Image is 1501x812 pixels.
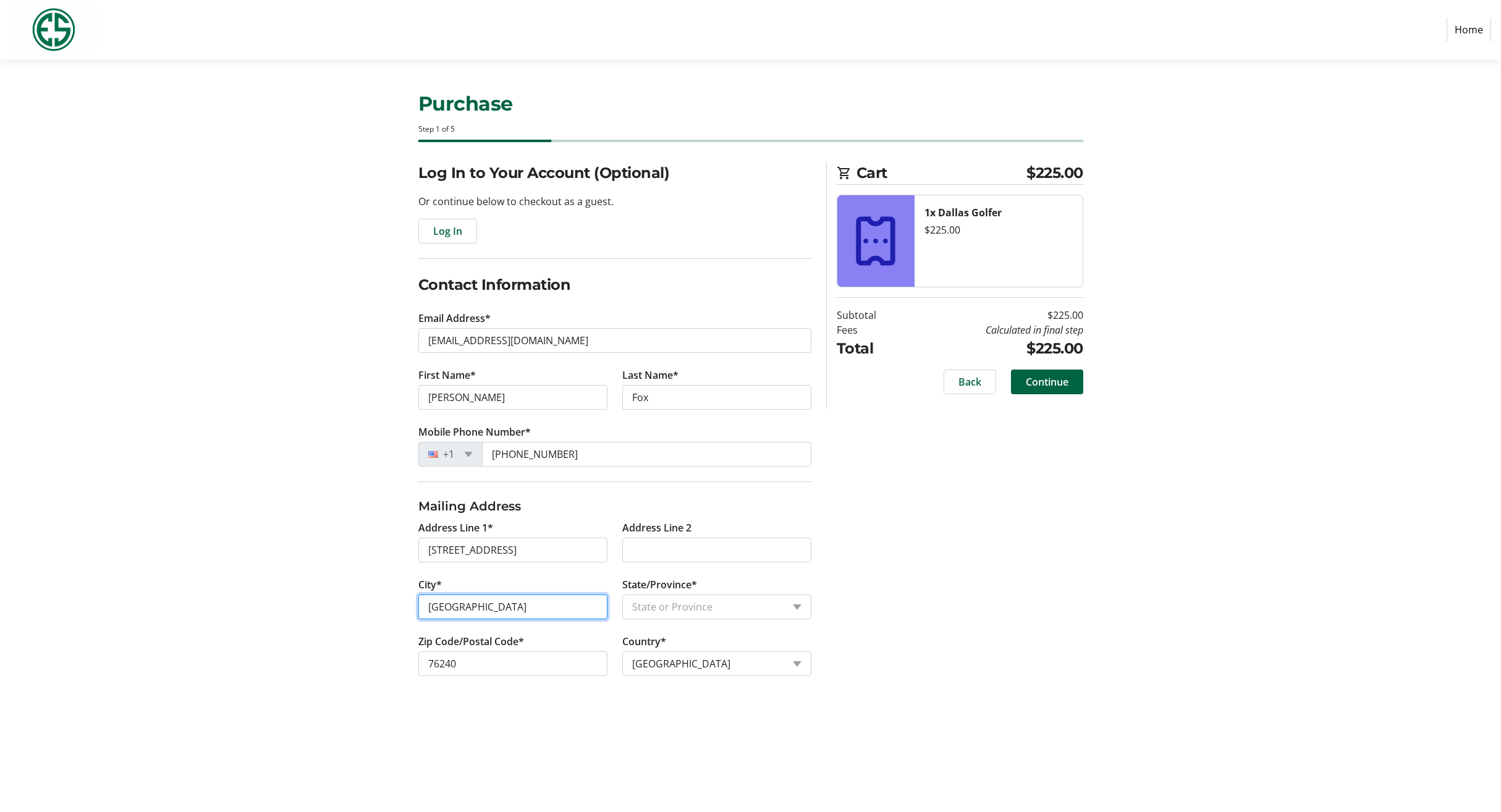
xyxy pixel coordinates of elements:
input: Zip or Postal Code [418,651,607,676]
td: $225.00 [908,308,1083,323]
div: $225.00 [924,222,1073,237]
h3: Mailing Address [418,497,811,515]
span: Log In [433,224,462,239]
button: Continue [1011,370,1083,394]
a: Home [1447,18,1491,41]
label: Address Line 1* [418,520,493,535]
td: Fees [837,323,908,337]
label: Last Name* [622,368,679,383]
td: Subtotal [837,308,908,323]
span: Back [958,374,981,389]
input: City [418,594,607,619]
h2: Contact Information [418,274,811,296]
strong: 1x Dallas Golfer [924,206,1002,219]
span: $225.00 [1026,162,1083,184]
label: Country* [622,634,666,649]
td: Total [837,337,908,360]
label: City* [418,577,442,592]
input: (201) 555-0123 [482,442,811,467]
button: Back [944,370,996,394]
p: Or continue below to checkout as a guest. [418,194,811,209]
label: Mobile Phone Number* [418,425,531,439]
img: Evans Scholars Foundation's Logo [10,5,98,54]
input: Address [418,538,607,562]
label: Email Address* [418,311,491,326]
button: Log In [418,219,477,243]
label: Address Line 2 [622,520,691,535]
h1: Purchase [418,89,1083,119]
label: First Name* [418,368,476,383]
label: State/Province* [622,577,697,592]
div: Step 1 of 5 [418,124,1083,135]
span: Cart [856,162,1027,184]
td: $225.00 [908,337,1083,360]
td: Calculated in final step [908,323,1083,337]
label: Zip Code/Postal Code* [418,634,524,649]
h2: Log In to Your Account (Optional) [418,162,811,184]
span: Continue [1026,374,1068,389]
